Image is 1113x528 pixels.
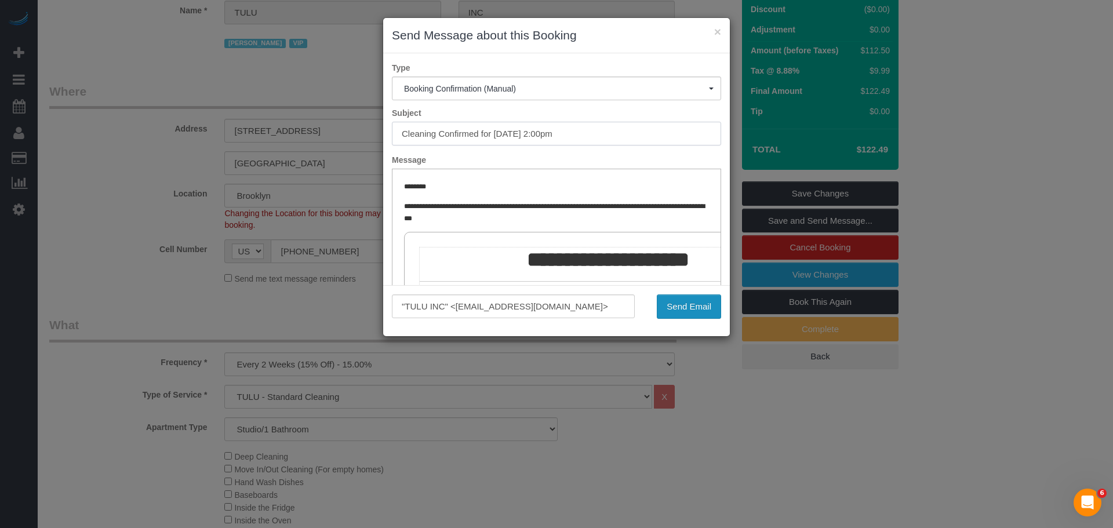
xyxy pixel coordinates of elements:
label: Subject [383,107,730,119]
label: Type [383,62,730,74]
iframe: Rich Text Editor, editor1 [392,169,721,350]
button: Send Email [657,294,721,319]
button: × [714,26,721,38]
span: Booking Confirmation (Manual) [404,84,709,93]
iframe: Intercom live chat [1074,489,1101,516]
label: Message [383,154,730,166]
span: 6 [1097,489,1107,498]
input: Subject [392,122,721,145]
button: Booking Confirmation (Manual) [392,77,721,100]
h3: Send Message about this Booking [392,27,721,44]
